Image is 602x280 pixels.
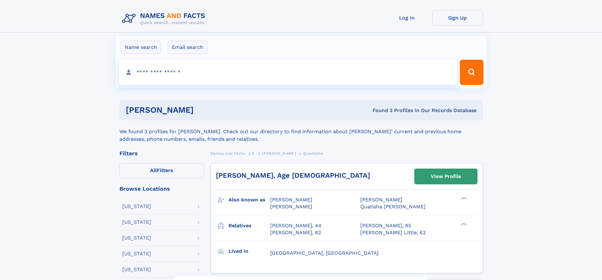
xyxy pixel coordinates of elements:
h3: Also known as [228,194,270,205]
span: [PERSON_NAME] [360,197,402,203]
div: ❯ [459,222,467,226]
a: View Profile [415,169,477,184]
span: [PERSON_NAME] [270,197,312,203]
span: Quantisha [303,151,323,156]
a: [PERSON_NAME] Little, 62 [360,229,426,236]
div: Found 3 Profiles In Our Records Database [283,107,477,114]
a: E [252,149,255,157]
div: View Profile [431,169,461,184]
div: [US_STATE] [122,204,151,209]
input: search input [119,60,457,85]
h3: Relatives [228,220,270,231]
div: Browse Locations [119,186,204,192]
div: Filters [119,151,204,156]
label: Name search [121,41,161,54]
a: [PERSON_NAME], 62 [270,229,321,236]
label: Filters [119,163,204,178]
a: Sign Up [432,10,483,26]
a: Log In [382,10,432,26]
div: ❯ [459,196,467,200]
label: Email search [168,41,207,54]
button: Search Button [460,60,483,85]
span: All [150,167,157,173]
a: [PERSON_NAME] [262,149,296,157]
span: [GEOGRAPHIC_DATA], [GEOGRAPHIC_DATA] [270,250,379,256]
div: [US_STATE] [122,235,151,241]
h3: Lived in [228,246,270,257]
span: [PERSON_NAME] [270,204,312,210]
div: [US_STATE] [122,267,151,272]
a: [PERSON_NAME], 85 [360,222,411,229]
a: [PERSON_NAME], Age [DEMOGRAPHIC_DATA] [216,171,370,179]
span: E [252,151,255,156]
span: [PERSON_NAME] [262,151,296,156]
h1: [PERSON_NAME] [126,106,283,114]
div: [US_STATE] [122,251,151,256]
div: We found 3 profiles for [PERSON_NAME]. Check out our directory to find information about [PERSON_... [119,120,483,143]
span: Quatisha [PERSON_NAME] [360,204,426,210]
a: Names and Facts [210,149,245,157]
img: Logo Names and Facts [119,10,210,27]
a: [PERSON_NAME], 44 [270,222,321,229]
div: [US_STATE] [122,220,151,225]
